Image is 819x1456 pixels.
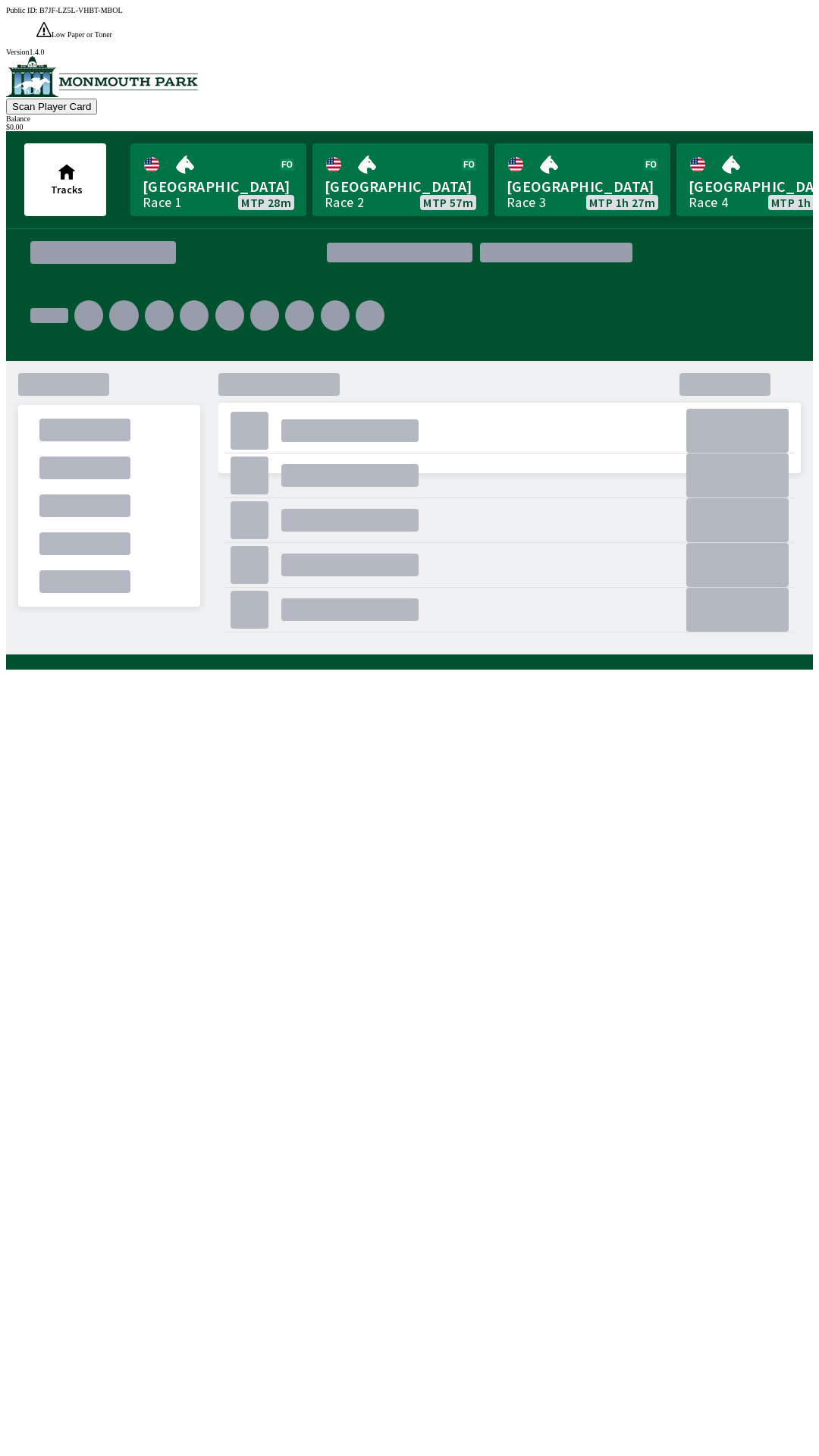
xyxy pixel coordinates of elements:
[356,300,384,331] div: .
[281,419,418,442] div: .
[281,598,418,621] div: .
[6,99,97,115] button: Scan Player Card
[180,300,209,331] div: .
[218,488,801,655] div: .
[686,543,789,587] div: .
[391,294,789,370] div: .
[39,457,130,479] div: .
[215,300,244,331] div: .
[250,300,279,331] div: .
[109,300,138,331] div: .
[18,373,109,396] div: .
[51,183,83,196] span: Tracks
[281,509,418,532] div: .
[686,453,789,497] div: .
[423,196,473,209] span: MTP 57m
[24,143,106,216] button: Tracks
[231,546,268,584] div: .
[231,412,268,450] div: .
[39,419,130,441] div: .
[6,48,813,56] div: Version 1.4.0
[507,196,546,209] div: Race 3
[686,588,789,632] div: .
[52,30,112,39] span: Low Paper or Toner
[325,196,364,209] div: Race 2
[494,143,670,216] a: [GEOGRAPHIC_DATA]Race 3MTP 1h 27m
[6,56,198,97] img: venue logo
[281,554,418,576] div: .
[321,300,350,331] div: .
[241,196,291,209] span: MTP 28m
[143,196,182,209] div: Race 1
[281,464,418,487] div: .
[74,300,103,331] div: .
[231,591,268,629] div: .
[6,123,813,131] div: $ 0.00
[325,177,476,196] span: [GEOGRAPHIC_DATA]
[640,246,789,259] div: .
[39,570,130,593] div: .
[145,300,174,331] div: .
[39,6,123,14] span: B7JF-LZ5L-VHBT-MBOL
[30,308,68,323] div: .
[39,532,130,555] div: .
[231,457,268,494] div: .
[507,177,658,196] span: [GEOGRAPHIC_DATA]
[143,177,294,196] span: [GEOGRAPHIC_DATA]
[6,6,813,14] div: Public ID:
[686,409,789,453] div: .
[285,300,314,331] div: .
[312,143,488,216] a: [GEOGRAPHIC_DATA]Race 2MTP 57m
[39,494,130,517] div: .
[689,196,728,209] div: Race 4
[130,143,306,216] a: [GEOGRAPHIC_DATA]Race 1MTP 28m
[589,196,655,209] span: MTP 1h 27m
[686,498,789,542] div: .
[231,501,268,539] div: .
[6,115,813,123] div: Balance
